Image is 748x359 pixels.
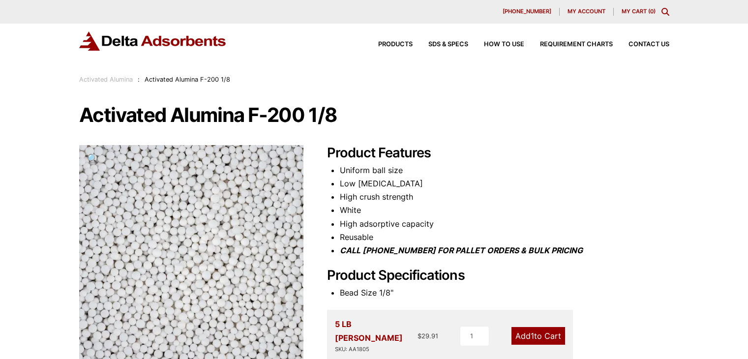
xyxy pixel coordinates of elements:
a: Requirement Charts [524,41,613,48]
li: Reusable [340,231,669,244]
h1: Activated Alumina F-200 1/8 [79,105,669,125]
li: High crush strength [340,190,669,204]
span: 0 [650,8,654,15]
span: Requirement Charts [540,41,613,48]
a: View full-screen image gallery [79,145,106,172]
span: SDS & SPECS [428,41,468,48]
a: SDS & SPECS [413,41,468,48]
li: Low [MEDICAL_DATA] [340,177,669,190]
li: High adsorptive capacity [340,217,669,231]
div: 5 LB [PERSON_NAME] [335,318,418,354]
span: Products [378,41,413,48]
span: Activated Alumina F-200 1/8 [145,76,230,83]
a: Products [362,41,413,48]
span: $ [418,332,421,340]
span: 🔍 [87,153,98,164]
img: Delta Adsorbents [79,31,227,51]
span: My account [568,9,605,14]
span: Contact Us [628,41,669,48]
span: 1 [531,331,534,341]
div: SKU: AA1805 [335,345,418,354]
a: My account [560,8,614,16]
span: How to Use [484,41,524,48]
a: Add1to Cart [511,327,565,345]
span: : [138,76,140,83]
li: Bead Size 1/8" [340,286,669,299]
li: White [340,204,669,217]
a: How to Use [468,41,524,48]
h2: Product Specifications [327,268,669,284]
i: CALL [PHONE_NUMBER] FOR PALLET ORDERS & BULK PRICING [340,245,583,255]
div: Toggle Modal Content [661,8,669,16]
a: [PHONE_NUMBER] [495,8,560,16]
a: Activated Alumina [79,76,133,83]
bdi: 29.91 [418,332,438,340]
a: My Cart (0) [622,8,656,15]
a: Contact Us [613,41,669,48]
span: [PHONE_NUMBER] [503,9,551,14]
h2: Product Features [327,145,669,161]
li: Uniform ball size [340,164,669,177]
